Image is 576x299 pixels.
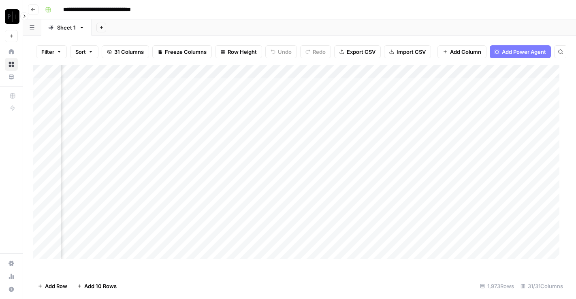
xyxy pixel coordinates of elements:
button: Undo [265,45,297,58]
span: Freeze Columns [165,48,207,56]
button: Add Power Agent [490,45,551,58]
span: Filter [41,48,54,56]
span: Add 10 Rows [84,282,117,290]
span: Undo [278,48,292,56]
button: Export CSV [334,45,381,58]
span: Import CSV [397,48,426,56]
a: Settings [5,257,18,270]
a: Usage [5,270,18,283]
button: Sort [70,45,98,58]
button: 31 Columns [102,45,149,58]
button: Freeze Columns [152,45,212,58]
button: Filter [36,45,67,58]
button: Workspace: Paragon (Prod) [5,6,18,27]
span: Add Power Agent [502,48,546,56]
button: Import CSV [384,45,431,58]
div: Sheet 1 [57,23,76,32]
a: Sheet 1 [41,19,92,36]
span: Add Column [450,48,481,56]
span: 31 Columns [114,48,144,56]
span: Add Row [45,282,67,290]
a: Home [5,45,18,58]
span: Export CSV [347,48,375,56]
div: 1,973 Rows [477,280,517,293]
button: Redo [300,45,331,58]
button: Add Column [437,45,486,58]
button: Row Height [215,45,262,58]
a: Your Data [5,70,18,83]
img: Paragon (Prod) Logo [5,9,19,24]
button: Add 10 Rows [72,280,122,293]
span: Redo [313,48,326,56]
span: Sort [75,48,86,56]
span: Row Height [228,48,257,56]
button: Help + Support [5,283,18,296]
div: 31/31 Columns [517,280,566,293]
a: Browse [5,58,18,71]
button: Add Row [33,280,72,293]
